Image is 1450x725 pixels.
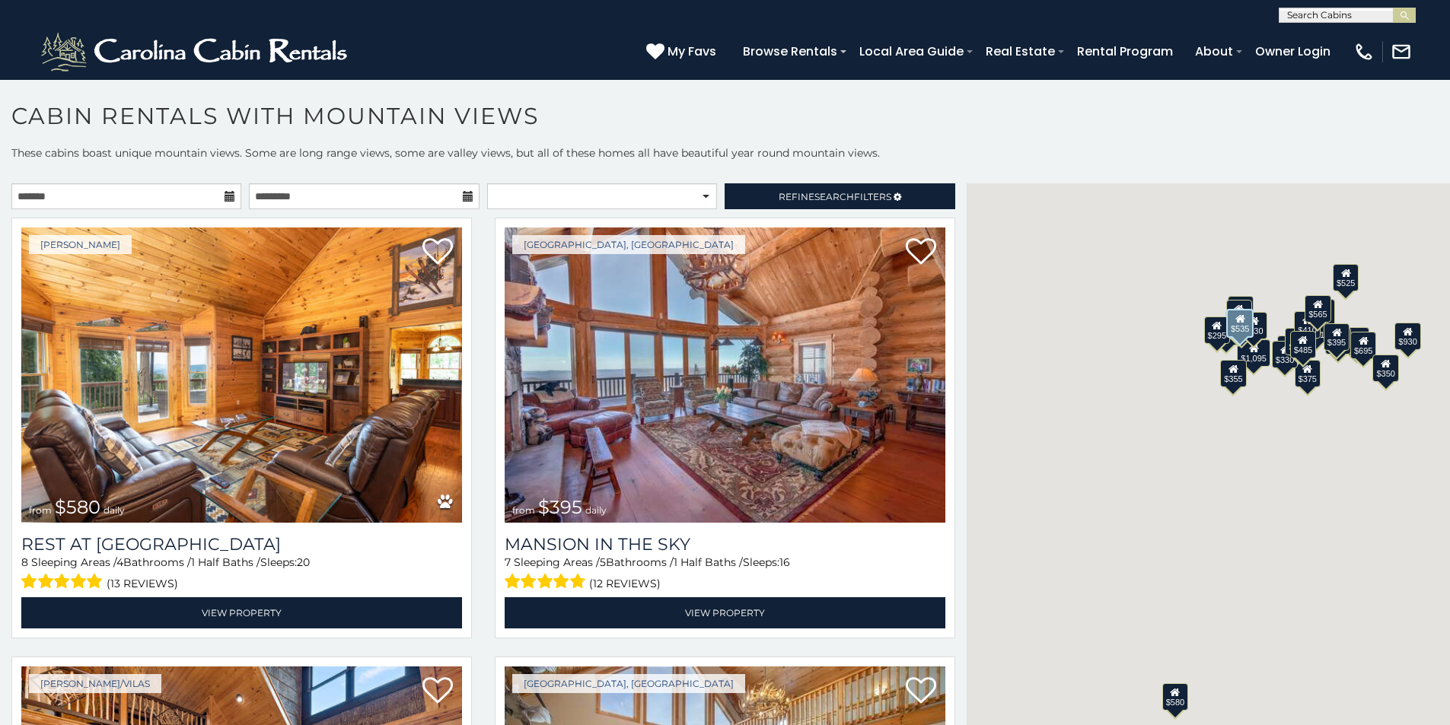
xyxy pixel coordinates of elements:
[1395,323,1421,350] div: $930
[600,555,606,569] span: 5
[21,534,462,555] h3: Rest at Mountain Crest
[674,555,743,569] span: 1 Half Baths /
[814,191,854,202] span: Search
[38,29,354,75] img: White-1-2.png
[1295,360,1321,387] div: $375
[906,676,936,708] a: Add to favorites
[646,42,720,62] a: My Favs
[779,191,891,202] span: Refine Filters
[512,674,745,693] a: [GEOGRAPHIC_DATA], [GEOGRAPHIC_DATA]
[1162,683,1188,711] div: $580
[107,574,178,593] span: (13 reviews)
[1204,316,1230,344] div: $295
[1350,332,1376,359] div: $695
[505,227,945,523] img: Mansion In The Sky
[1248,38,1338,65] a: Owner Login
[29,674,161,693] a: [PERSON_NAME]/Vilas
[21,227,462,523] a: Rest at Mountain Crest from $580 daily
[1187,38,1241,65] a: About
[29,235,132,254] a: [PERSON_NAME]
[1353,41,1375,62] img: phone-regular-white.png
[779,555,790,569] span: 16
[1290,331,1316,358] div: $485
[725,183,954,209] a: RefineSearchFilters
[852,38,971,65] a: Local Area Guide
[538,496,582,518] span: $395
[21,227,462,523] img: Rest at Mountain Crest
[978,38,1063,65] a: Real Estate
[1226,300,1252,327] div: $310
[512,235,745,254] a: [GEOGRAPHIC_DATA], [GEOGRAPHIC_DATA]
[1305,295,1331,323] div: $565
[512,504,535,516] span: from
[1069,38,1181,65] a: Rental Program
[906,237,936,269] a: Add to favorites
[1373,355,1399,382] div: $350
[1286,328,1311,355] div: $400
[1241,312,1267,339] div: $430
[589,574,661,593] span: (12 reviews)
[668,42,716,61] span: My Favs
[1343,327,1369,355] div: $315
[422,237,453,269] a: Add to favorites
[505,227,945,523] a: Mansion In The Sky from $395 daily
[1272,341,1298,368] div: $330
[505,555,945,593] div: Sleeping Areas / Bathrooms / Sleeps:
[422,676,453,708] a: Add to favorites
[21,555,462,593] div: Sleeping Areas / Bathrooms / Sleeps:
[297,555,310,569] span: 20
[505,597,945,628] a: View Property
[505,555,511,569] span: 7
[191,555,260,569] span: 1 Half Baths /
[1324,323,1350,351] div: $395
[116,555,123,569] span: 4
[1238,339,1271,367] div: $1,095
[21,597,462,628] a: View Property
[1228,296,1254,323] div: $325
[1295,311,1321,339] div: $410
[505,534,945,555] a: Mansion In The Sky
[21,534,462,555] a: Rest at [GEOGRAPHIC_DATA]
[1221,360,1247,387] div: $355
[585,504,607,516] span: daily
[104,504,125,516] span: daily
[55,496,100,518] span: $580
[735,38,845,65] a: Browse Rentals
[1333,264,1359,291] div: $525
[29,504,52,516] span: from
[1226,309,1254,338] div: $535
[1391,41,1412,62] img: mail-regular-white.png
[21,555,28,569] span: 8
